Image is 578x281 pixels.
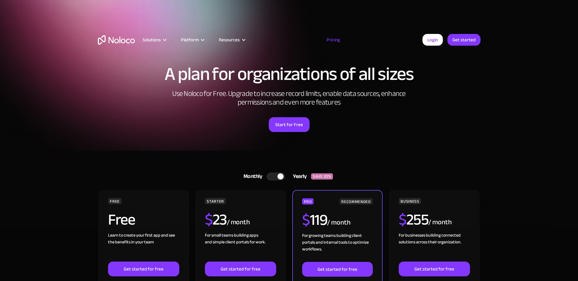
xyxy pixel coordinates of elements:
[399,198,421,204] div: BUSINESS
[327,218,350,228] div: / month
[339,198,372,205] div: RECOMMENDED
[205,262,276,276] a: Get started for free
[205,212,227,227] h2: 23
[205,198,226,204] div: STARTER
[269,117,310,132] a: Start for Free
[285,172,311,181] div: Yearly
[302,198,314,205] div: PRO
[447,34,480,46] a: Get started
[108,262,179,276] a: Get started for free
[143,36,161,44] div: Solutions
[205,232,276,262] div: For small teams building apps and simple client portals for work. ‍
[227,217,250,227] div: / month
[166,89,413,107] h2: Use Noloco for Free. Upgrade to increase record limits, enable data sources, enhance permissions ...
[399,212,428,227] h2: 255
[205,205,213,234] span: $
[302,212,327,228] h2: 119
[428,217,451,227] div: / month
[108,232,179,262] div: Learn to create your first app and see the benefits in your team ‍
[399,232,470,262] div: For businesses building connected solutions across their organization. ‍
[135,36,173,44] div: Solutions
[311,173,333,180] div: SAVE 20%
[98,35,135,45] a: home
[98,65,480,83] h1: A plan for organizations of all sizes
[302,232,372,262] div: For growing teams building client portals and internal tools to optimize workflows.
[319,36,348,44] a: Pricing
[399,205,406,234] span: $
[422,34,443,46] a: Login
[236,172,267,181] div: Monthly
[173,36,211,44] div: Platform
[302,205,310,234] span: $
[108,212,135,227] h2: Free
[181,36,199,44] div: Platform
[108,198,122,204] div: FREE
[399,262,470,276] a: Get started for free
[302,262,372,277] a: Get started for free
[219,36,240,44] div: Resources
[211,36,252,44] div: Resources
